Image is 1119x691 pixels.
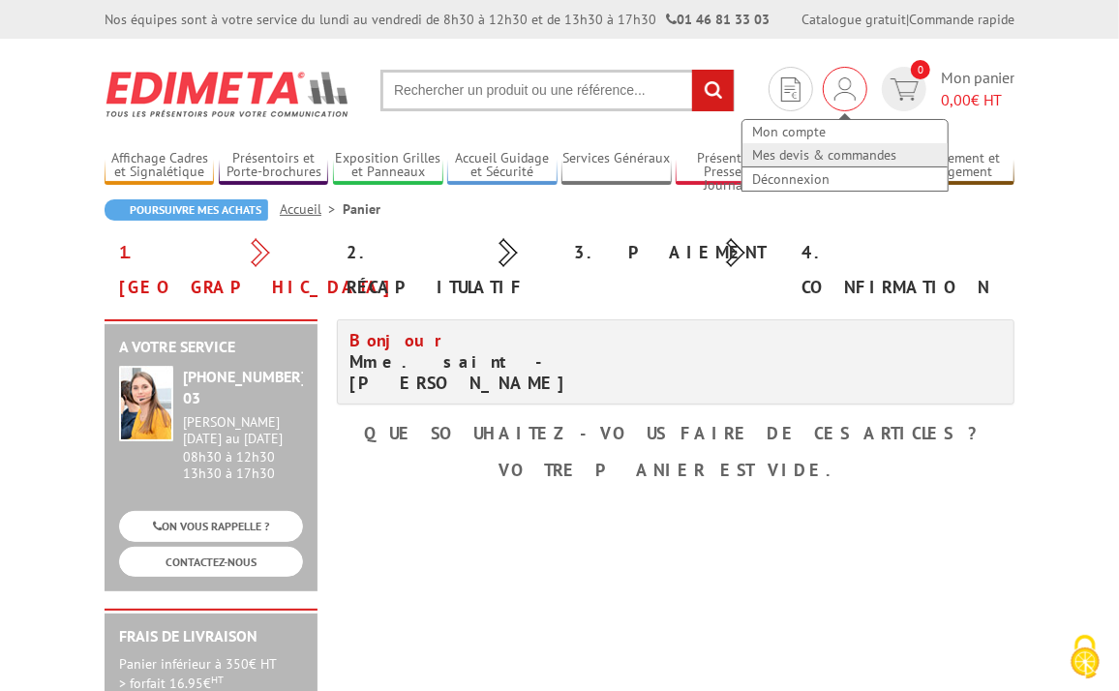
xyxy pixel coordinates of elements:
[349,329,452,351] span: Bonjour
[911,60,930,79] span: 0
[801,11,906,28] a: Catalogue gratuit
[105,199,268,221] a: Poursuivre mes achats
[904,150,1013,182] a: Classement et Rangement
[343,199,380,219] li: Panier
[891,78,919,101] img: devis rapide
[499,459,853,481] b: Votre panier est vide.
[332,235,559,305] div: 2. Récapitulatif
[105,150,214,182] a: Affichage Cadres et Signalétique
[787,235,1014,305] div: 4. Confirmation
[105,10,770,29] div: Nos équipes sont à votre service du lundi au vendredi de 8h30 à 12h30 et de 13h30 à 17h30
[219,150,328,182] a: Présentoirs et Porte-brochures
[1051,625,1119,691] button: Cookies (fenêtre modale)
[280,200,343,218] a: Accueil
[119,366,173,441] img: widget-service.jpg
[559,235,787,270] div: 3. Paiement
[1061,633,1109,681] img: Cookies (fenêtre modale)
[119,547,303,577] a: CONTACTEZ-NOUS
[742,143,948,166] a: Mes devis & commandes
[941,67,1014,111] span: Mon panier
[941,89,1014,111] span: € HT
[676,150,785,182] a: Présentoirs Presse et Journaux
[349,330,661,394] h4: Mme. saint-[PERSON_NAME]
[941,90,971,109] span: 0,00
[823,67,867,111] div: Mon compte Mes devis & commandes Déconnexion
[742,167,948,191] a: Déconnexion
[801,10,1014,29] div: |
[183,414,303,447] div: [PERSON_NAME][DATE] au [DATE]
[692,70,734,111] input: rechercher
[105,58,351,130] img: Edimeta
[447,150,557,182] a: Accueil Guidage et Sécurité
[365,422,987,444] b: Que souhaitez-vous faire de ces articles ?
[211,673,224,686] sup: HT
[834,77,856,101] img: devis rapide
[781,77,801,102] img: devis rapide
[119,339,303,356] h2: A votre service
[183,367,306,408] strong: [PHONE_NUMBER] 03
[666,11,770,28] strong: 01 46 81 33 03
[105,235,332,305] div: 1. [GEOGRAPHIC_DATA]
[742,120,948,143] a: Mon compte
[380,70,735,111] input: Rechercher un produit ou une référence...
[333,150,442,182] a: Exposition Grilles et Panneaux
[119,628,303,646] h2: Frais de Livraison
[561,150,671,182] a: Services Généraux
[119,511,303,541] a: ON VOUS RAPPELLE ?
[909,11,1014,28] a: Commande rapide
[183,414,303,481] div: 08h30 à 12h30 13h30 à 17h30
[877,67,1014,111] a: devis rapide 0 Mon panier 0,00€ HT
